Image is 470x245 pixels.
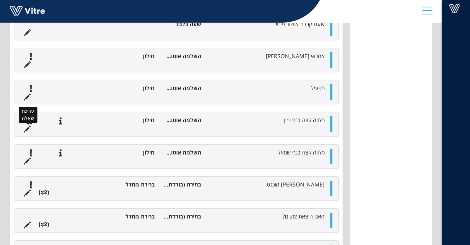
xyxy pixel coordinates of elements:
[113,149,159,156] li: מילון
[113,213,159,220] li: ברירת מחדל
[159,149,205,156] li: השלמה אוטומטית
[35,220,53,228] li: (2 )
[159,116,205,124] li: השלמה אוטומטית
[159,181,205,188] li: בחירה (בודדת) מתוך רשימה
[19,107,37,123] div: עריכת שאלה
[159,213,205,220] li: בחירה (בודדת) מתוך רשימה
[159,20,205,28] li: שעה בלבד
[278,149,325,156] span: מלווה קצה כנף שמאל
[284,116,325,124] span: מלווה קצה כנף ימין
[311,84,325,92] span: מפעיל
[113,84,159,92] li: מילון
[113,116,159,124] li: מילון
[267,181,325,188] span: [PERSON_NAME] הוכנס
[113,181,159,188] li: ברירת מחדל
[159,84,205,92] li: השלמה אוטומטית
[266,52,325,60] span: אחראי [PERSON_NAME]
[283,213,325,220] span: האם הוצאת צוקים?
[276,20,325,28] span: שעת קבלת אישור פינוי
[35,188,53,196] li: (2 )
[159,52,205,60] li: השלמה אוטומטית
[113,52,159,60] li: מילון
